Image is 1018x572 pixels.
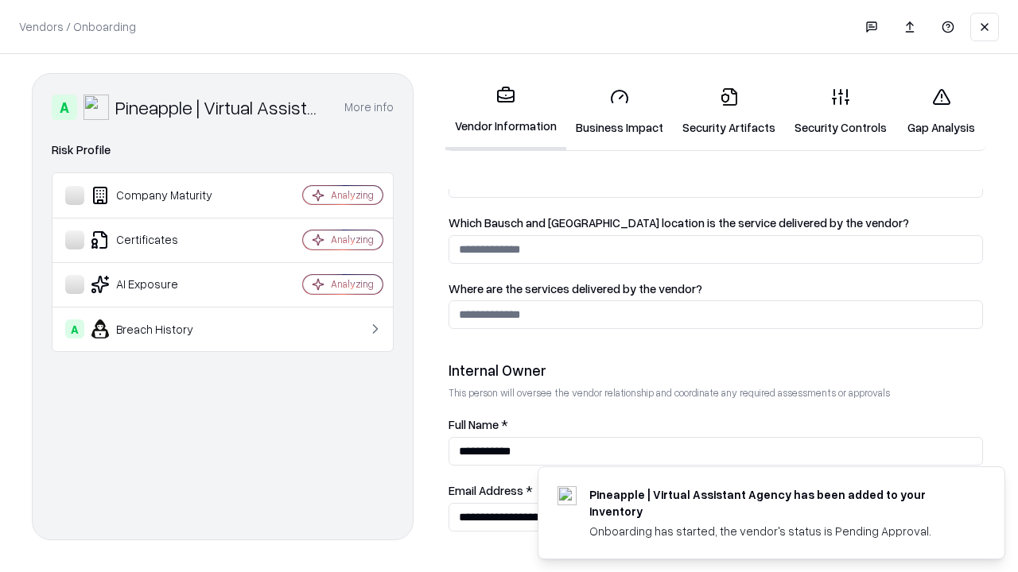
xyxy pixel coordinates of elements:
div: Certificates [65,230,255,249]
p: This person will oversee the vendor relationship and coordinate any required assessments or appro... [449,386,983,400]
a: Business Impact [566,75,673,149]
a: Gap Analysis [896,75,986,149]
div: Analyzing [331,277,374,291]
label: Full Name * [449,419,983,431]
div: Internal Owner [449,361,983,380]
label: Where are the services delivered by the vendor? [449,283,983,295]
a: Vendor Information [445,73,566,150]
div: Pineapple | Virtual Assistant Agency has been added to your inventory [589,486,966,520]
p: Vendors / Onboarding [19,18,136,35]
div: AI Exposure [65,275,255,294]
div: Company Maturity [65,186,255,205]
div: Onboarding has started, the vendor's status is Pending Approval. [589,523,966,539]
button: More info [344,93,394,122]
div: Risk Profile [52,141,394,160]
a: Security Artifacts [673,75,785,149]
label: Which Bausch and [GEOGRAPHIC_DATA] location is the service delivered by the vendor? [449,217,983,229]
div: A [65,319,84,338]
label: Email Address * [449,485,983,497]
a: Security Controls [785,75,896,149]
div: Analyzing [331,233,374,246]
img: trypineapple.com [558,486,577,505]
div: Breach History [65,319,255,338]
img: Pineapple | Virtual Assistant Agency [84,95,109,120]
div: Pineapple | Virtual Assistant Agency [115,95,325,120]
div: Analyzing [331,188,374,202]
div: A [52,95,77,120]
